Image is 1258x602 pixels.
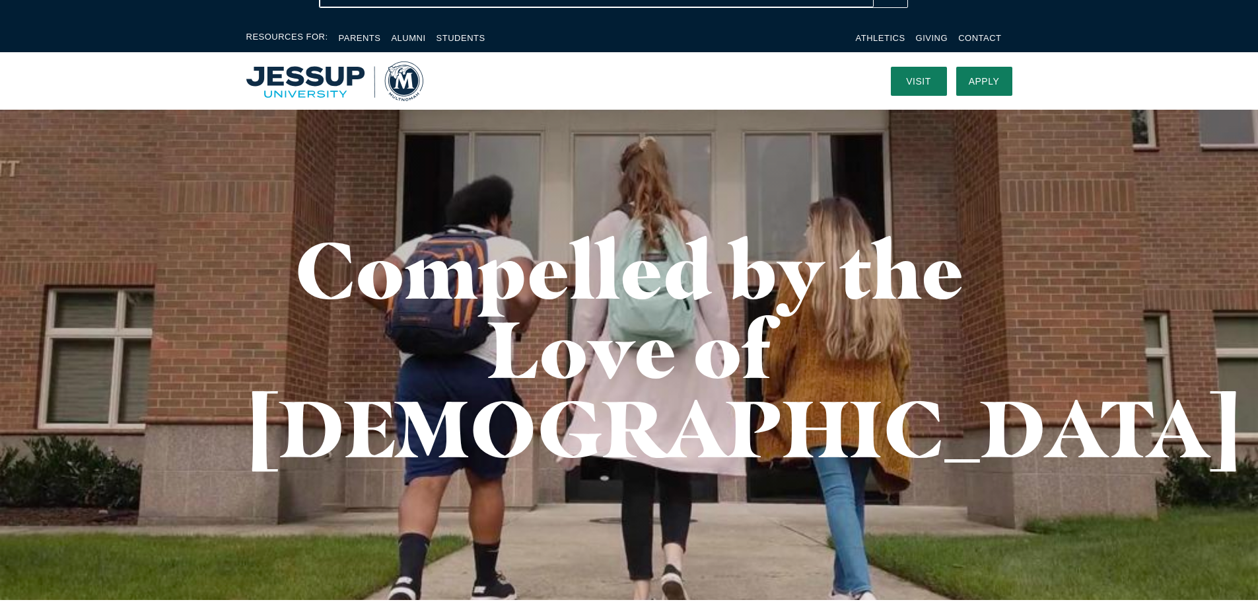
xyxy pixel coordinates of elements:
a: Students [437,33,485,43]
a: Parents [339,33,381,43]
h1: Compelled by the Love of [DEMOGRAPHIC_DATA] [246,230,1012,468]
img: Multnomah University Logo [246,61,423,101]
span: Resources For: [246,30,328,46]
a: Athletics [856,33,905,43]
a: Visit [891,67,947,96]
a: Contact [958,33,1001,43]
a: Giving [916,33,948,43]
a: Home [246,61,423,101]
a: Alumni [391,33,425,43]
a: Apply [956,67,1012,96]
